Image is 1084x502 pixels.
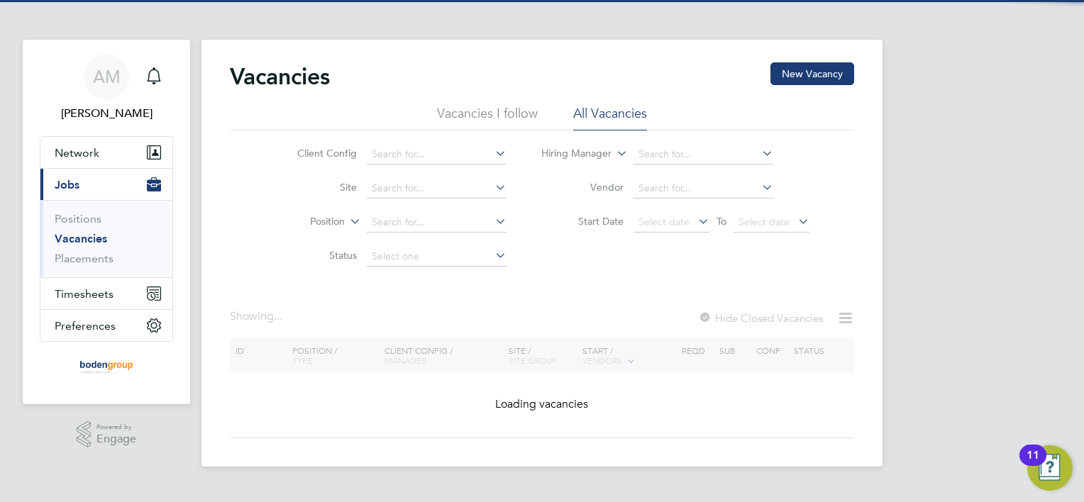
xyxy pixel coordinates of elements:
span: Engage [96,433,136,445]
span: AM [93,67,121,86]
a: Vacancies [55,232,107,245]
button: Open Resource Center, 11 new notifications [1027,445,1073,491]
label: Start Date [542,215,624,228]
label: Status [275,249,357,262]
h2: Vacancies [230,62,330,91]
button: New Vacancy [770,62,854,85]
span: Preferences [55,319,116,333]
div: 11 [1027,455,1039,474]
a: Powered byEngage [77,421,137,448]
input: Search for... [634,179,773,199]
button: Network [40,137,172,168]
span: Jobs [55,178,79,191]
label: Client Config [275,147,357,160]
button: Jobs [40,169,172,200]
span: Select date [638,216,690,228]
span: Alex Markham-Randall [40,105,173,122]
button: Timesheets [40,278,172,309]
a: Positions [55,212,101,225]
label: Hiring Manager [530,147,612,161]
li: Vacancies I follow [437,105,538,130]
span: Network [55,146,99,160]
label: Vendor [542,181,624,194]
li: All Vacancies [573,105,647,130]
span: Timesheets [55,287,114,301]
input: Search for... [367,179,507,199]
span: ... [274,309,282,323]
span: To [712,212,731,230]
input: Search for... [634,145,773,164]
span: Select date [739,216,790,228]
a: Placements [55,252,114,265]
label: Position [263,215,345,229]
a: Go to home page [40,356,173,379]
div: Jobs [40,200,172,277]
img: boden-group-logo-retina.png [75,356,138,379]
input: Select one [367,247,507,267]
label: Site [275,181,357,194]
input: Search for... [367,145,507,164]
span: Powered by [96,421,136,433]
label: Hide Closed Vacancies [698,311,823,325]
nav: Main navigation [23,40,190,404]
button: Preferences [40,310,172,341]
div: Showing [230,309,285,324]
a: AM[PERSON_NAME] [40,54,173,122]
input: Search for... [367,213,507,233]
